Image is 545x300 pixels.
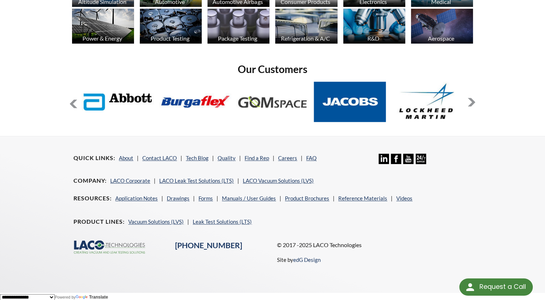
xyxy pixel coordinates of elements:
[343,9,405,45] a: R&D
[175,241,242,250] a: [PHONE_NUMBER]
[167,195,189,201] a: Drawings
[206,35,269,42] div: Package Testing
[72,9,134,44] img: industry_Power-2_670x376.jpg
[222,195,276,201] a: Manuals / User Guides
[207,9,269,44] img: industry_Package_670x376.jpg
[342,35,405,42] div: R&D
[186,155,209,161] a: Tech Blog
[69,63,476,76] h2: Our Customers
[218,155,236,161] a: Quality
[411,9,473,44] img: Artboard_1.jpg
[293,256,320,263] a: edG Design
[243,177,314,184] a: LACO Vacuum Solutions (LVS)
[277,255,320,264] p: Site by
[275,9,337,44] img: industry_HVAC_670x376.jpg
[159,82,231,122] img: Burgaflex.jpg
[140,9,202,45] a: Product Testing
[207,9,269,45] a: Package Testing
[314,82,386,122] img: Jacobs.jpg
[76,295,89,300] img: Google Translate
[245,155,269,161] a: Find a Rep
[142,155,177,161] a: Contact LACO
[396,195,412,201] a: Videos
[285,195,329,201] a: Product Brochures
[140,9,202,44] img: industry_ProductTesting_670x376.jpg
[110,177,150,184] a: LACO Corporate
[416,159,426,165] a: 24/7 Support
[115,195,158,201] a: Application Notes
[416,154,426,164] img: 24/7 Support Icon
[237,82,309,122] img: GOM-Space.jpg
[159,177,234,184] a: LACO Leak Test Solutions (LTS)
[139,35,201,42] div: Product Testing
[275,9,337,45] a: Refrigeration & A/C
[72,9,134,45] a: Power & Energy
[277,240,471,250] p: © 2017 -2025 LACO Technologies
[119,155,133,161] a: About
[73,154,115,162] h4: Quick Links
[411,9,473,45] a: Aerospace
[306,155,317,161] a: FAQ
[410,35,472,42] div: Aerospace
[338,195,387,201] a: Reference Materials
[343,9,405,44] img: industry_R_D_670x376.jpg
[274,35,336,42] div: Refrigeration & A/C
[82,82,154,122] img: Abbott-Labs.jpg
[73,195,112,202] h4: Resources
[278,155,297,161] a: Careers
[71,35,133,42] div: Power & Energy
[193,218,252,225] a: Leak Test Solutions (LTS)
[73,218,125,226] h4: Product Lines
[128,218,184,225] a: Vacuum Solutions (LVS)
[73,177,107,185] h4: Company
[391,82,463,122] img: Lockheed-Martin.jpg
[479,278,526,295] div: Request a Call
[464,281,476,293] img: round button
[459,278,533,296] div: Request a Call
[198,195,213,201] a: Forms
[76,295,108,300] a: Translate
